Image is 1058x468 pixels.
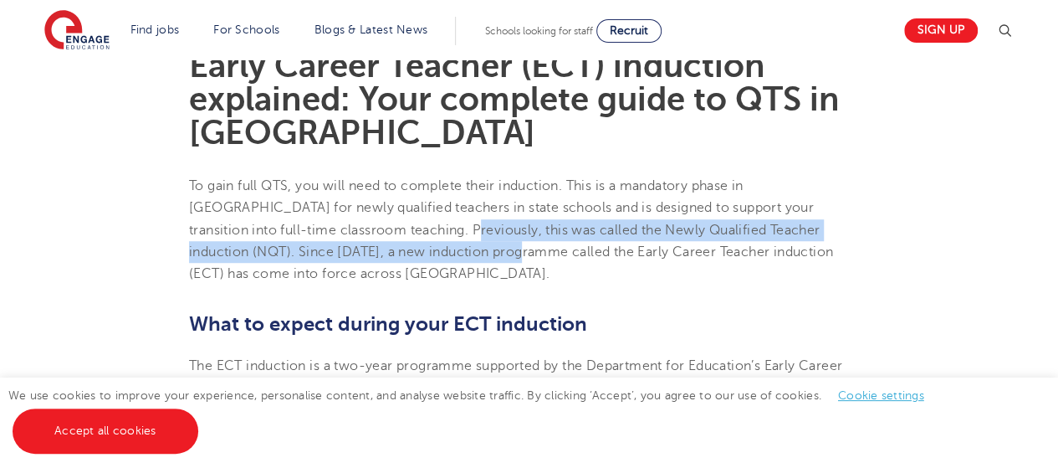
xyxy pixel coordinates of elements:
[13,409,198,454] a: Accept all cookies
[838,389,924,402] a: Cookie settings
[44,10,110,52] img: Engage Education
[189,312,587,336] b: What to expect during your ECT induction
[314,23,428,36] a: Blogs & Latest News
[189,49,869,150] h1: Early Career Teacher (ECT) induction explained: Your complete guide to QTS in [GEOGRAPHIC_DATA]
[610,24,648,37] span: Recruit
[213,23,279,36] a: For Schools
[8,389,941,437] span: We use cookies to improve your experience, personalise content, and analyse website traffic. By c...
[189,178,833,281] span: To gain full QTS, you will need to complete their induction. This is a mandatory phase in [GEOGRA...
[485,25,593,37] span: Schools looking for staff
[596,19,662,43] a: Recruit
[130,23,180,36] a: Find jobs
[904,18,978,43] a: Sign up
